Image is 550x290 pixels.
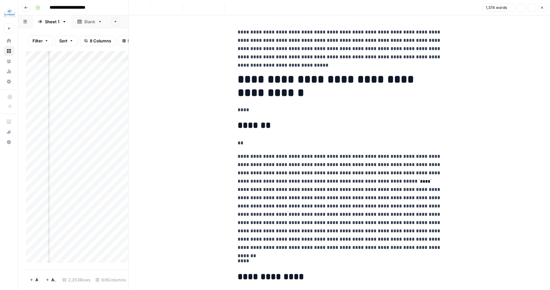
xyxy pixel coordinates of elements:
span: Filter [32,38,43,44]
span: 8 Columns [90,38,111,44]
span: Add 10 Rows [51,277,56,283]
span: 1,374 words [486,5,507,11]
button: 1,374 words [483,4,516,12]
a: Usage [4,66,14,76]
button: Freeze Columns [118,36,165,46]
a: AirOps Academy [4,117,14,127]
span: Sort [59,38,68,44]
button: Filter [28,36,53,46]
button: Sort [55,36,77,46]
div: Blank [84,18,95,25]
img: XYPN Logo [4,7,15,19]
button: Add 10 Rows [42,275,60,285]
span: Add Row [35,277,38,283]
button: Add Row [26,275,42,285]
button: Workspace: XYPN [4,5,14,21]
div: 8/8 Columns [93,275,128,285]
div: Sheet 1 [45,18,60,25]
button: What's new? [4,127,14,137]
div: 2,253 Rows [60,275,93,285]
button: Help + Support [4,137,14,147]
button: 8 Columns [80,36,115,46]
a: Browse [4,46,14,56]
a: Settings [4,76,14,87]
a: Sheet 1 [32,15,72,28]
a: Blank [72,15,108,28]
a: Home [4,36,14,46]
a: Your Data [4,56,14,66]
